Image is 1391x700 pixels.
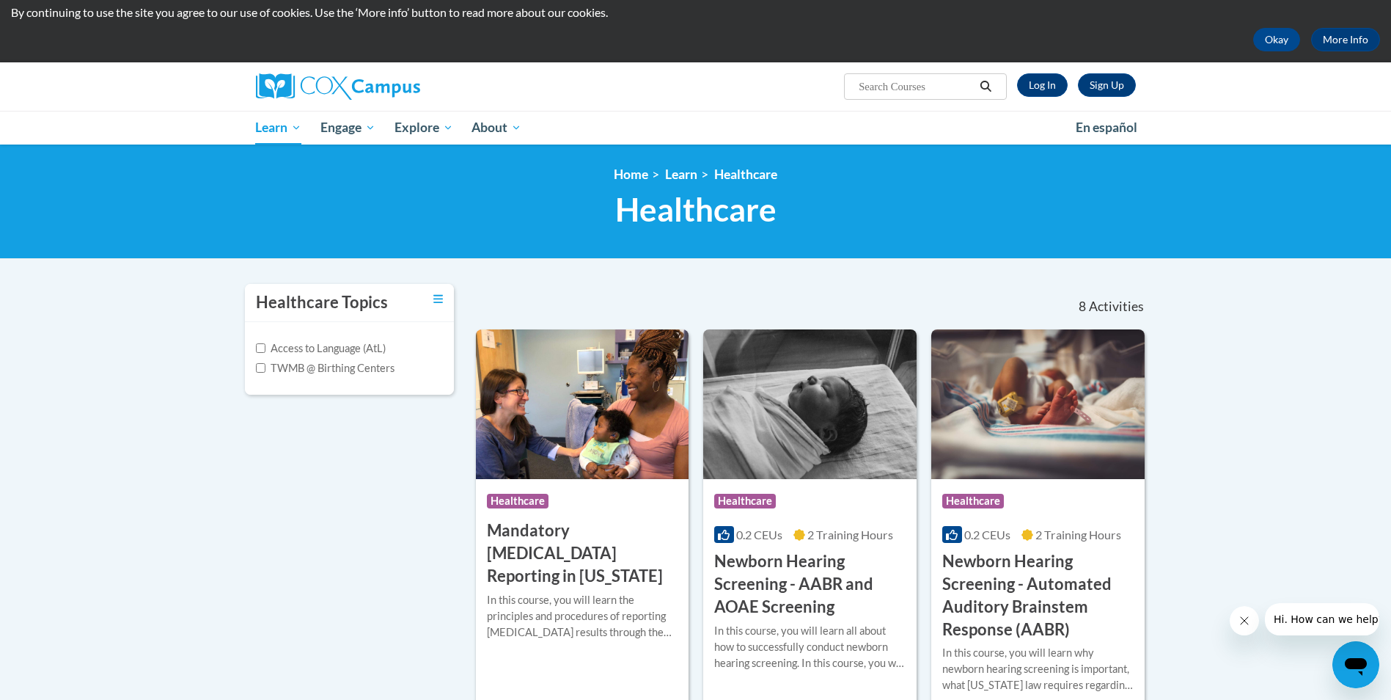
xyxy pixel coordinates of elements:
a: En español [1066,112,1147,143]
a: About [462,111,531,145]
h3: Healthcare Topics [256,291,388,314]
iframe: Button to launch messaging window [1332,641,1379,688]
p: By continuing to use the site you agree to our use of cookies. Use the ‘More info’ button to read... [11,4,1380,21]
span: Learn [255,119,301,136]
div: In this course, you will learn why newborn hearing screening is important, what [US_STATE] law re... [942,645,1134,693]
input: Checkbox for Options [256,363,265,373]
span: Explore [394,119,453,136]
iframe: Message from company [1265,603,1379,635]
span: About [471,119,521,136]
span: 8 [1079,299,1086,315]
span: Healthcare [487,494,548,508]
h3: Newborn Hearing Screening - Automated Auditory Brainstem Response (AABR) [942,550,1134,641]
img: Cox Campus [256,73,420,100]
a: Toggle collapse [433,291,443,307]
a: Log In [1017,73,1068,97]
button: Search [975,78,997,95]
span: Hi. How can we help? [9,10,119,22]
div: In this course, you will learn all about how to successfully conduct newborn hearing screening. I... [714,623,906,671]
span: Healthcare [714,494,776,508]
button: Okay [1253,28,1300,51]
a: More Info [1311,28,1380,51]
span: 2 Training Hours [1035,528,1121,542]
span: Activities [1089,299,1144,315]
a: Healthcare [714,167,777,182]
span: Healthcare [942,494,1004,508]
label: Access to Language (AtL) [256,340,386,357]
div: Main menu [234,111,1158,145]
img: Course Logo [931,329,1145,479]
a: Register [1078,73,1136,97]
span: Engage [320,119,375,136]
span: En español [1076,120,1137,135]
iframe: Close message [1230,606,1259,635]
label: TWMB @ Birthing Centers [256,360,394,376]
h3: Newborn Hearing Screening - AABR and AOAE Screening [714,550,906,618]
a: Explore [385,111,463,145]
input: Checkbox for Options [256,343,265,353]
img: Course Logo [476,329,689,479]
span: Healthcare [615,190,777,229]
a: Learn [246,111,312,145]
a: Cox Campus [256,73,535,100]
span: 0.2 CEUs [736,528,782,542]
input: Search Courses [857,78,975,95]
a: Engage [311,111,385,145]
span: 0.2 CEUs [964,528,1010,542]
a: Learn [665,167,697,182]
a: Home [614,167,648,182]
div: In this course, you will learn the principles and procedures of reporting [MEDICAL_DATA] results ... [487,592,678,641]
span: 2 Training Hours [807,528,893,542]
h3: Mandatory [MEDICAL_DATA] Reporting in [US_STATE] [487,519,678,587]
img: Course Logo [703,329,917,479]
